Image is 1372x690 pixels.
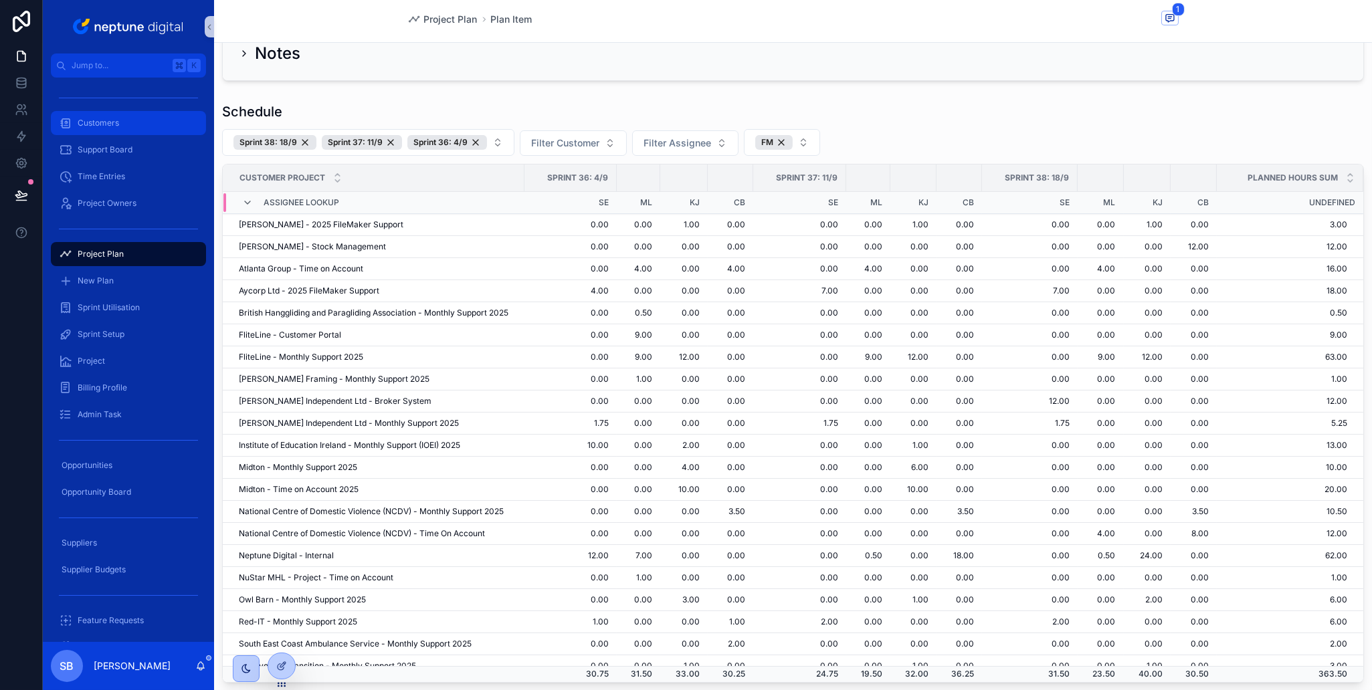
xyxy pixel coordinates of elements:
[1078,368,1123,390] td: 0.00
[524,258,616,280] td: 0.00
[223,479,524,501] td: Midton - Time on Account 2025
[1217,192,1363,214] td: undefined
[1217,236,1363,258] td: 12.00
[890,368,937,390] td: 0.00
[708,435,753,457] td: 0.00
[753,236,846,258] td: 0.00
[937,192,982,214] td: CB
[846,390,890,413] td: 0.00
[1171,479,1217,501] td: 0.00
[1172,3,1185,16] span: 1
[753,302,846,324] td: 0.00
[524,280,616,302] td: 4.00
[982,324,1078,346] td: 0.00
[1124,368,1171,390] td: 0.00
[937,435,982,457] td: 0.00
[524,192,616,214] td: SE
[1217,457,1363,479] td: 10.00
[1124,457,1171,479] td: 0.00
[660,258,708,280] td: 0.00
[617,302,661,324] td: 0.50
[937,236,982,258] td: 0.00
[744,129,820,156] button: Select Button
[1078,324,1123,346] td: 0.00
[223,501,524,523] td: National Centre of Domestic Violence (NCDV) - Monthly Support 2025
[846,324,890,346] td: 0.00
[51,242,206,266] a: Project Plan
[78,409,122,420] span: Admin Task
[846,302,890,324] td: 0.00
[708,390,753,413] td: 0.00
[755,135,793,150] button: Unselect FM
[1124,479,1171,501] td: 0.00
[1124,346,1171,368] td: 12.00
[982,368,1078,390] td: 0.00
[1161,11,1179,27] button: 1
[78,615,144,626] span: Feature Requests
[890,214,937,236] td: 1.00
[982,501,1078,523] td: 0.00
[1171,457,1217,479] td: 0.00
[1078,479,1123,501] td: 0.00
[1248,172,1338,183] span: Planned Hours SUM
[1171,324,1217,346] td: 0.00
[890,192,937,214] td: KJ
[524,390,616,413] td: 0.00
[660,236,708,258] td: 0.00
[890,523,937,545] td: 0.00
[1078,214,1123,236] td: 0.00
[1217,258,1363,280] td: 16.00
[43,78,214,642] div: scrollable content
[524,236,616,258] td: 0.00
[890,457,937,479] td: 6.00
[660,192,708,214] td: KJ
[753,457,846,479] td: 0.00
[708,302,753,324] td: 0.00
[524,435,616,457] td: 10.00
[890,302,937,324] td: 0.00
[62,460,112,471] span: Opportunities
[846,280,890,302] td: 0.00
[328,137,383,148] span: Sprint 37: 11/9
[617,390,661,413] td: 0.00
[617,346,661,368] td: 9.00
[78,171,125,182] span: Time Entries
[223,368,524,390] td: [PERSON_NAME] Framing - Monthly Support 2025
[78,249,124,259] span: Project Plan
[1124,214,1171,236] td: 1.00
[644,136,711,150] span: Filter Assignee
[937,302,982,324] td: 0.00
[890,390,937,413] td: 0.00
[1171,236,1217,258] td: 12.00
[222,129,514,156] button: Select Button
[982,457,1078,479] td: 0.00
[1171,368,1217,390] td: 0.00
[1217,302,1363,324] td: 0.50
[1217,390,1363,413] td: 12.00
[890,236,937,258] td: 0.00
[1217,214,1363,236] td: 3.00
[223,280,524,302] td: Aycorp Ltd - 2025 FileMaker Support
[1171,302,1217,324] td: 0.00
[753,324,846,346] td: 0.00
[708,280,753,302] td: 0.00
[660,479,708,501] td: 10.00
[51,531,206,555] a: Suppliers
[1124,236,1171,258] td: 0.00
[239,137,297,148] span: Sprint 38: 18/9
[890,413,937,435] td: 0.00
[1171,346,1217,368] td: 0.00
[1124,501,1171,523] td: 0.00
[617,236,661,258] td: 0.00
[890,258,937,280] td: 0.00
[322,135,402,150] button: Unselect 65
[937,214,982,236] td: 0.00
[937,523,982,545] td: 0.00
[846,236,890,258] td: 0.00
[617,324,661,346] td: 9.00
[223,390,524,413] td: [PERSON_NAME] Independent Ltd - Broker System
[1171,280,1217,302] td: 0.00
[547,172,608,183] span: Sprint 36: 4/9
[524,457,616,479] td: 0.00
[1124,390,1171,413] td: 0.00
